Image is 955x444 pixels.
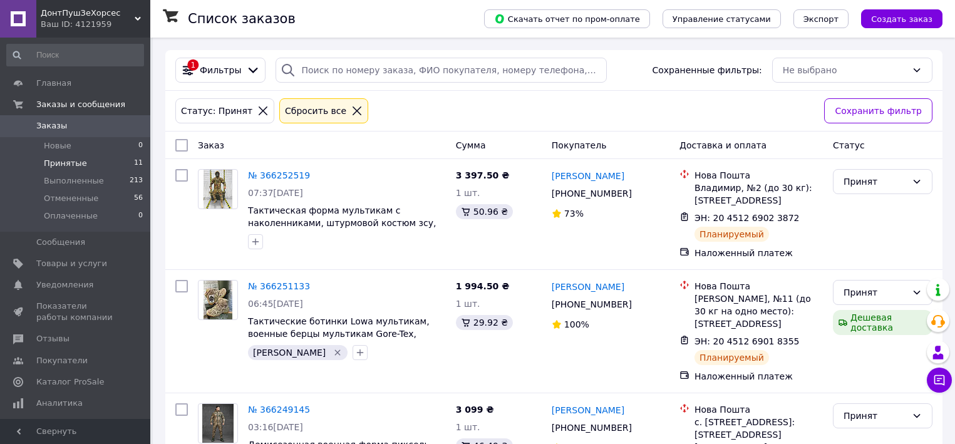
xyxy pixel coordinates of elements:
[198,280,238,320] a: Фото товару
[138,140,143,152] span: 0
[134,158,143,169] span: 11
[663,9,781,28] button: Управление статусами
[564,209,584,219] span: 73%
[549,296,634,313] div: [PHONE_NUMBER]
[694,247,823,259] div: Наложенный платеж
[248,281,310,291] a: № 366251133
[803,14,839,24] span: Экспорт
[783,63,907,77] div: Не выбрано
[276,58,606,83] input: Поиск по номеру заказа, ФИО покупателя, номеру телефона, Email, номеру накладной
[844,286,907,299] div: Принят
[694,336,800,346] span: ЭН: 20 4512 6901 8355
[134,193,143,204] span: 56
[36,78,71,89] span: Главная
[282,104,349,118] div: Сбросить все
[552,140,607,150] span: Покупатель
[248,405,310,415] a: № 366249145
[204,170,233,209] img: Фото товару
[456,315,513,330] div: 29.92 ₴
[694,280,823,292] div: Нова Пошта
[6,44,144,66] input: Поиск
[694,182,823,207] div: Владимир, №2 (до 30 кг): [STREET_ADDRESS]
[871,14,932,24] span: Создать заказ
[36,99,125,110] span: Заказы и сообщения
[253,348,326,358] span: [PERSON_NAME]
[333,348,343,358] svg: Удалить метку
[248,170,310,180] a: № 366252519
[130,175,143,187] span: 213
[202,404,234,443] img: Фото товару
[552,404,624,416] a: [PERSON_NAME]
[198,140,224,150] span: Заказ
[456,281,510,291] span: 1 994.50 ₴
[694,350,769,365] div: Планируемый
[835,104,922,118] span: Сохранить фильтр
[36,398,83,409] span: Аналитика
[456,422,480,432] span: 1 шт.
[673,14,771,24] span: Управление статусами
[248,299,303,309] span: 06:45[DATE]
[36,237,85,248] span: Сообщения
[44,193,98,204] span: Отмененные
[456,170,510,180] span: 3 397.50 ₴
[833,140,865,150] span: Статус
[456,204,513,219] div: 50.96 ₴
[694,213,800,223] span: ЭН: 20 4512 6902 3872
[679,140,767,150] span: Доставка и оплата
[694,292,823,330] div: [PERSON_NAME], №11 (до 30 кг на одно место): [STREET_ADDRESS]
[552,281,624,293] a: [PERSON_NAME]
[41,8,135,19] span: ДонтПушЗеХорсес
[456,405,494,415] span: 3 099 ₴
[44,210,98,222] span: Оплаченные
[36,355,88,366] span: Покупатели
[861,9,942,28] button: Создать заказ
[248,422,303,432] span: 03:16[DATE]
[178,104,255,118] div: Статус: Принят
[248,188,303,198] span: 07:37[DATE]
[198,403,238,443] a: Фото товару
[793,9,849,28] button: Экспорт
[44,140,71,152] span: Новые
[36,120,67,132] span: Заказы
[36,301,116,323] span: Показатели работы компании
[456,299,480,309] span: 1 шт.
[824,98,932,123] button: Сохранить фильтр
[138,210,143,222] span: 0
[694,370,823,383] div: Наложенный платеж
[833,310,932,335] div: Дешевая доставка
[198,169,238,209] a: Фото товару
[41,19,150,30] div: Ваш ID: 4121959
[844,175,907,188] div: Принят
[549,185,634,202] div: [PHONE_NUMBER]
[844,409,907,423] div: Принят
[200,64,241,76] span: Фильтры
[44,175,104,187] span: Выполненные
[188,11,296,26] h1: Список заказов
[494,13,640,24] span: Скачать отчет по пром-оплате
[564,319,589,329] span: 100%
[248,316,430,351] a: Тактические ботинки Lowa мультикам, военные берцы мультикам Gore-Tex, мужские берцы зсу мембрана ...
[456,188,480,198] span: 1 шт.
[36,333,70,344] span: Отзывы
[484,9,650,28] button: Скачать отчет по пром-оплате
[694,403,823,416] div: Нова Пошта
[849,13,942,23] a: Создать заказ
[927,368,952,393] button: Чат с покупателем
[44,158,87,169] span: Принятые
[36,258,107,269] span: Товары и услуги
[549,419,634,436] div: [PHONE_NUMBER]
[204,281,233,319] img: Фото товару
[36,279,93,291] span: Уведомления
[694,169,823,182] div: Нова Пошта
[694,227,769,242] div: Планируемый
[552,170,624,182] a: [PERSON_NAME]
[456,140,486,150] span: Сумма
[36,376,104,388] span: Каталог ProSale
[248,205,437,240] a: Тактическая форма мультикам с наколенниками, штурмовой костюм зсу, усиленная демисезонная форма h...
[652,64,761,76] span: Сохраненные фильтры:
